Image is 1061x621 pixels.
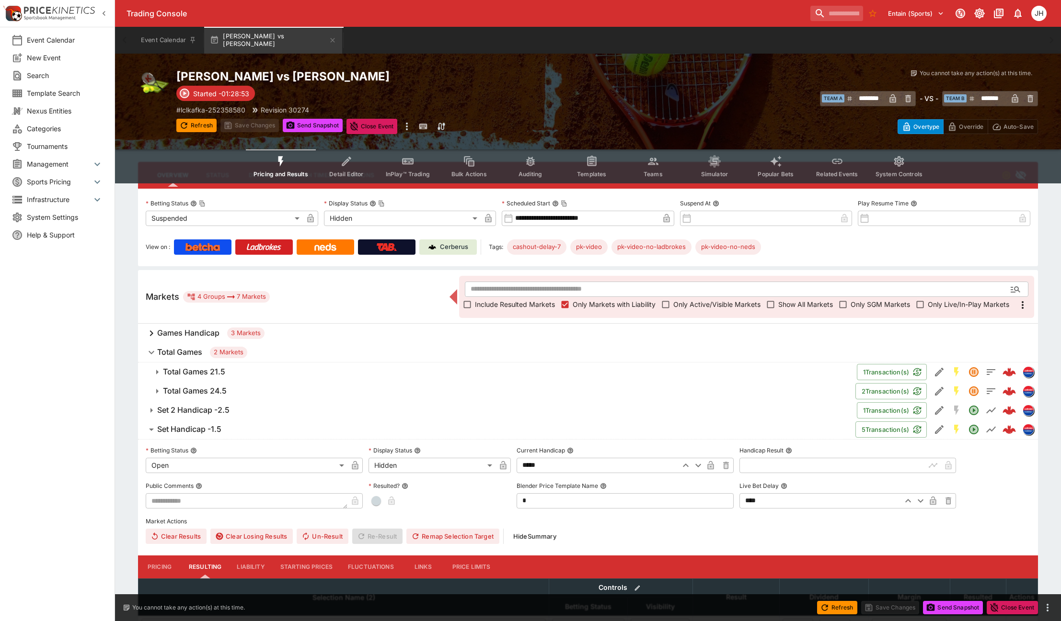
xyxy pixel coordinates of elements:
[1023,385,1034,397] div: lclkafka
[27,177,92,187] span: Sports Pricing
[1000,401,1019,420] a: 6108d921-18f7-41b6-b656-3f8be9e837ce
[968,424,980,435] svg: Open
[865,6,880,21] button: No Bookmarks
[952,5,969,22] button: Connected to PK
[1003,404,1016,417] img: logo-cerberus--red.svg
[913,122,939,132] p: Overtype
[739,446,784,454] p: Handicap Result
[146,199,188,207] p: Betting Status
[254,170,308,178] span: Pricing and Results
[817,601,857,614] button: Refresh
[297,529,348,544] button: Un-Result
[695,242,761,252] span: pk-video-no-neds
[959,122,983,132] p: Override
[261,105,309,115] p: Revision 30274
[1031,6,1047,21] div: Jordan Hughes
[857,402,927,418] button: 1Transaction(s)
[419,239,477,255] a: Cerberus
[519,170,542,178] span: Auditing
[1003,365,1016,379] img: logo-cerberus--red.svg
[1003,384,1016,398] div: 76745c24-d24b-459e-a6b9-ba9632fc1a57
[27,212,103,222] span: System Settings
[199,200,206,207] button: Copy To Clipboard
[190,200,197,207] button: Betting StatusCopy To Clipboard
[701,170,728,178] span: Simulator
[346,119,398,134] button: Close Event
[855,383,927,399] button: 2Transaction(s)
[988,119,1038,134] button: Auto-Save
[314,243,336,251] img: Neds
[758,170,794,178] span: Popular Bets
[948,402,965,419] button: SGM Disabled
[923,601,983,614] button: Send Snapshot
[1028,3,1049,24] button: Jordan Hughes
[451,170,487,178] span: Bulk Actions
[146,529,207,544] button: Clear Results
[822,94,844,102] span: Team A
[157,424,221,434] h6: Set Handicap -1.5
[1023,366,1034,378] div: lclkafka
[695,239,761,255] div: Betting Target: cerberus
[920,93,938,103] h6: - VS -
[3,4,22,23] img: PriceKinetics Logo
[440,242,468,252] p: Cerberus
[475,299,555,309] span: Include Resulted Markets
[27,159,92,169] span: Management
[27,35,103,45] span: Event Calendar
[816,170,858,178] span: Related Events
[517,446,565,454] p: Current Handicap
[146,239,170,255] label: View on :
[517,482,598,490] p: Blender Price Template Name
[1000,362,1019,382] a: c933ef6b-2b3a-4e08-af26-0f695ef3a1ec
[1017,299,1028,311] svg: More
[324,199,368,207] p: Display Status
[302,592,386,603] span: Selection Name (2)
[176,119,217,132] button: Refresh
[965,421,982,438] button: Open
[210,529,293,544] button: Clear Losing Results
[27,194,92,204] span: Infrastructure
[246,149,930,183] div: Event type filters
[507,242,566,252] span: cashout-delay-7
[943,119,988,134] button: Override
[869,578,950,615] th: Margin
[882,6,950,21] button: Select Tenant
[920,69,1032,78] p: You cannot take any action(s) at this time.
[138,343,1038,362] button: Total Games2 Markets
[146,211,303,226] div: Suspended
[27,124,103,134] span: Categories
[898,119,944,134] button: Overtype
[982,421,1000,438] button: Line
[1023,367,1034,377] img: lclkafka
[948,363,965,381] button: SGM Enabled
[931,421,948,438] button: Edit Detail
[570,242,608,252] span: pk-video
[329,170,363,178] span: Detail Editor
[857,364,927,380] button: 1Transaction(s)
[982,383,1000,400] button: Totals
[181,555,229,578] button: Resulting
[739,482,779,490] p: Live Bet Delay
[911,200,917,207] button: Play Resume Time
[204,27,342,54] button: [PERSON_NAME] vs [PERSON_NAME]
[1042,602,1053,613] button: more
[948,383,965,400] button: SGM Enabled
[552,200,559,207] button: Scheduled StartCopy To Clipboard
[428,243,436,251] img: Cerberus
[631,582,644,594] button: Bulk edit
[931,402,948,419] button: Edit Detail
[1023,424,1034,435] div: lclkafka
[210,348,247,357] span: 2 Markets
[982,402,1000,419] button: Line
[987,601,1038,614] button: Close Event
[402,555,445,578] button: Links
[402,483,408,489] button: Resulted?
[163,367,225,377] h6: Total Games 21.5
[965,383,982,400] button: Suspended
[378,200,385,207] button: Copy To Clipboard
[965,363,982,381] button: Suspended
[246,243,281,251] img: Ladbrokes
[146,291,179,302] h5: Markets
[138,420,855,439] button: Set Handicap -1.5
[146,446,188,454] p: Betting Status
